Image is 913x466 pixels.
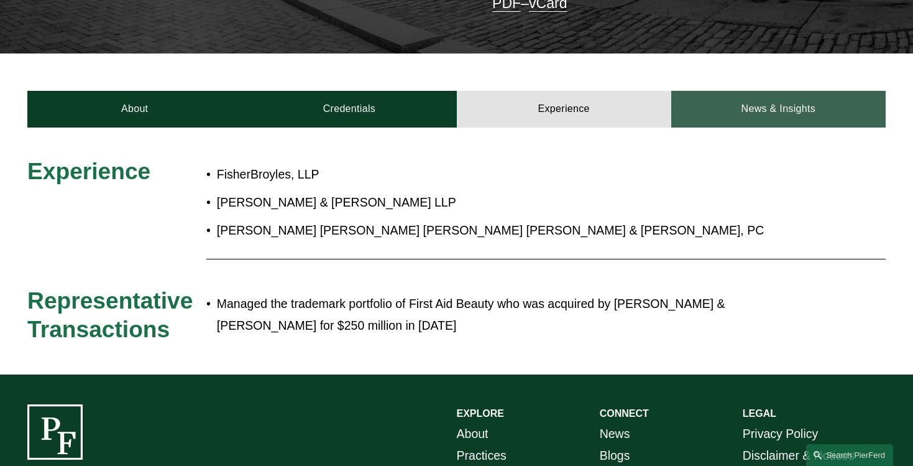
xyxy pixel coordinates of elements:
[600,408,649,419] strong: CONNECT
[217,293,779,337] p: Managed the trademark portfolio of First Aid Beauty who was acquired by [PERSON_NAME] & [PERSON_N...
[217,192,779,213] p: [PERSON_NAME] & [PERSON_NAME] LLP
[743,408,776,419] strong: LEGAL
[457,423,489,445] a: About
[27,158,150,184] span: Experience
[671,91,886,128] a: News & Insights
[27,91,242,128] a: About
[27,287,200,342] span: Representative Transactions
[806,444,893,466] a: Search this site
[457,408,504,419] strong: EXPLORE
[600,423,630,445] a: News
[217,220,779,241] p: [PERSON_NAME] [PERSON_NAME] [PERSON_NAME] [PERSON_NAME] & [PERSON_NAME], PC
[217,164,779,185] p: FisherBroyles, LLP
[242,91,456,128] a: Credentials
[743,423,818,445] a: Privacy Policy
[457,91,671,128] a: Experience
